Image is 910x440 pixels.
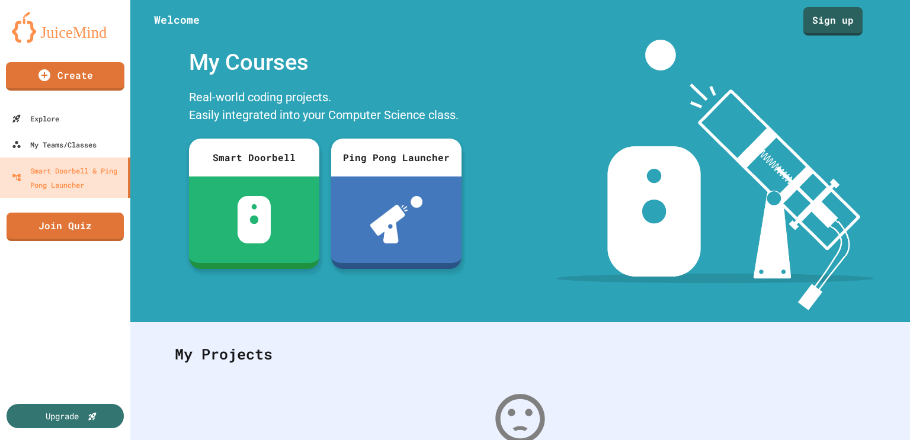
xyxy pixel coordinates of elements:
img: logo-orange.svg [12,12,118,43]
img: banner-image-my-projects.png [556,40,874,310]
img: ppl-with-ball.png [370,196,423,243]
div: Smart Doorbell [189,139,319,176]
a: Join Quiz [7,213,124,241]
div: Smart Doorbell & Ping Pong Launcher [12,163,123,192]
img: sdb-white.svg [238,196,271,243]
div: My Teams/Classes [12,137,97,152]
div: Real-world coding projects. Easily integrated into your Computer Science class. [183,85,467,130]
a: Sign up [803,7,863,36]
div: Ping Pong Launcher [331,139,462,176]
div: Upgrade [46,410,79,422]
a: Create [6,62,124,91]
div: Explore [12,111,59,126]
div: My Courses [183,40,467,85]
div: My Projects [163,331,877,377]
